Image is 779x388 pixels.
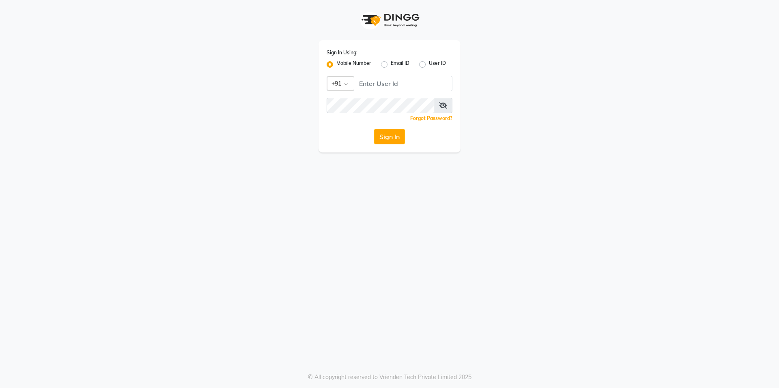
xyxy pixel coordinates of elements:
[327,98,434,113] input: Username
[410,115,452,121] a: Forgot Password?
[327,49,357,56] label: Sign In Using:
[391,60,409,69] label: Email ID
[336,60,371,69] label: Mobile Number
[354,76,452,91] input: Username
[429,60,446,69] label: User ID
[357,8,422,32] img: logo1.svg
[374,129,405,144] button: Sign In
